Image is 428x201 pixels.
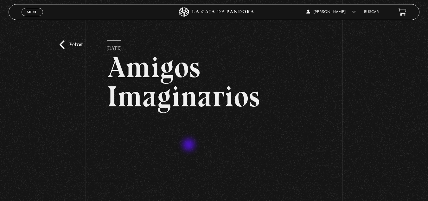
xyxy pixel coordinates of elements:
[398,8,406,16] a: View your shopping cart
[107,53,321,111] h2: Amigos Imaginarios
[107,40,121,53] p: [DATE]
[364,10,379,14] a: Buscar
[25,15,40,20] span: Cerrar
[27,10,37,14] span: Menu
[306,10,356,14] span: [PERSON_NAME]
[60,40,83,49] a: Volver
